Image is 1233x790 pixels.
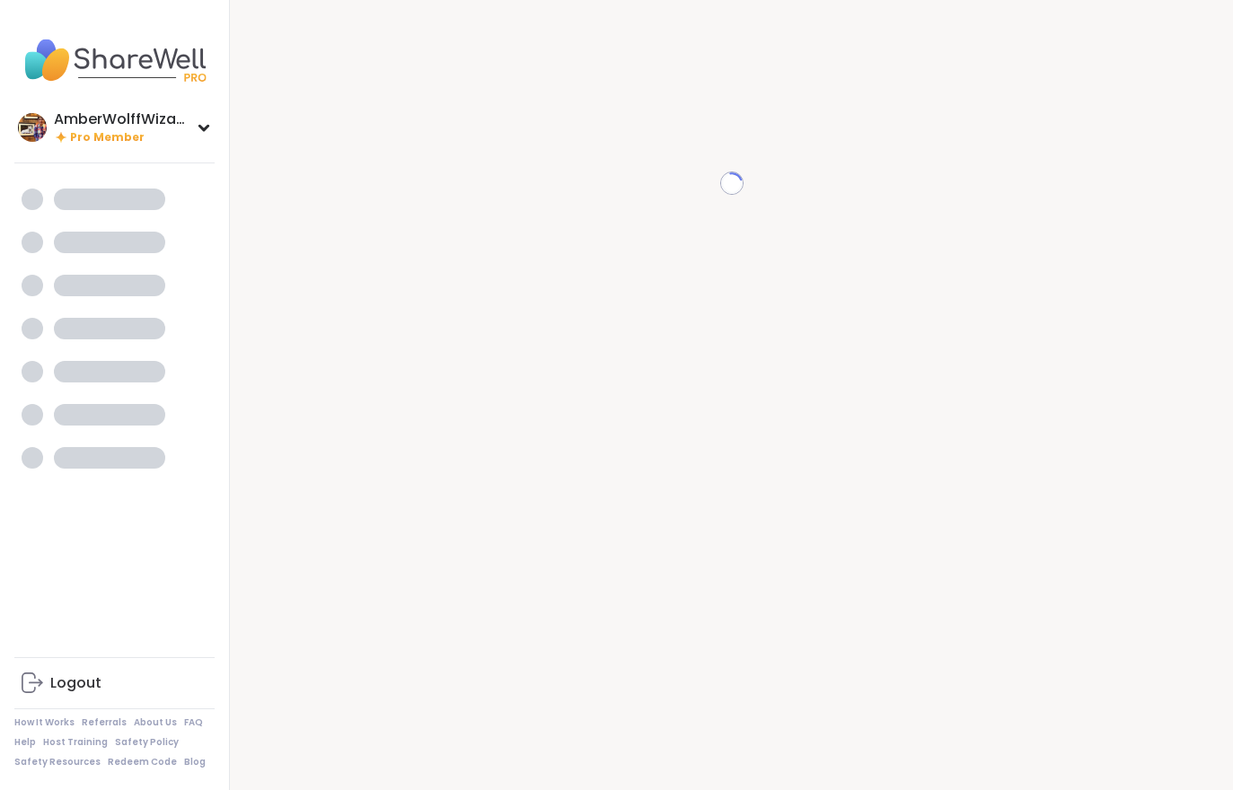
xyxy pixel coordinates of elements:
[43,736,108,749] a: Host Training
[134,716,177,729] a: About Us
[14,736,36,749] a: Help
[14,29,215,92] img: ShareWell Nav Logo
[184,716,203,729] a: FAQ
[54,110,189,129] div: AmberWolffWizard
[14,662,215,705] a: Logout
[18,113,47,142] img: AmberWolffWizard
[184,756,206,768] a: Blog
[50,673,101,693] div: Logout
[115,736,179,749] a: Safety Policy
[14,716,75,729] a: How It Works
[70,130,145,145] span: Pro Member
[14,756,101,768] a: Safety Resources
[108,756,177,768] a: Redeem Code
[82,716,127,729] a: Referrals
